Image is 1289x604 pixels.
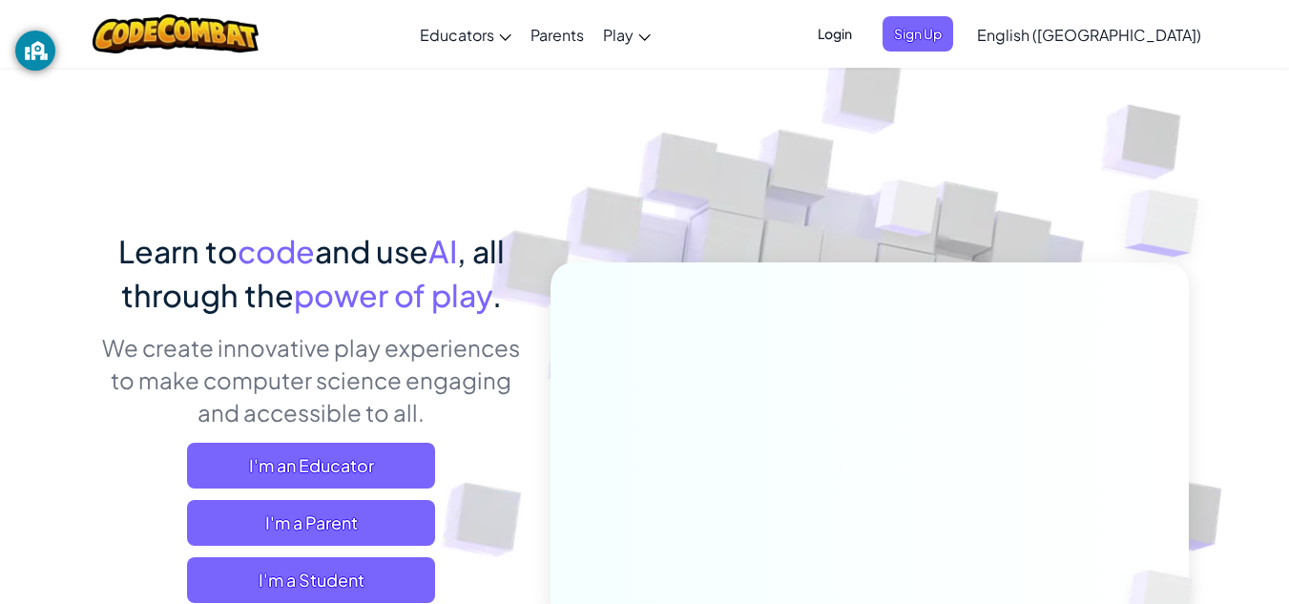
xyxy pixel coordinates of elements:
[1087,143,1252,304] img: Overlap cubes
[101,331,522,428] p: We create innovative play experiences to make computer science engaging and accessible to all.
[15,31,55,71] button: GoGuardian Privacy Information
[593,9,660,60] a: Play
[883,16,953,52] button: Sign Up
[428,232,457,270] span: AI
[492,276,502,314] span: .
[839,142,976,284] img: Overlap cubes
[187,500,435,546] a: I'm a Parent
[93,14,260,53] img: CodeCombat logo
[806,16,863,52] button: Login
[967,9,1211,60] a: English ([GEOGRAPHIC_DATA])
[118,232,238,270] span: Learn to
[420,25,494,45] span: Educators
[410,9,521,60] a: Educators
[603,25,634,45] span: Play
[294,276,492,314] span: power of play
[977,25,1201,45] span: English ([GEOGRAPHIC_DATA])
[315,232,428,270] span: and use
[187,443,435,489] a: I'm an Educator
[238,232,315,270] span: code
[187,557,435,603] button: I'm a Student
[521,9,593,60] a: Parents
